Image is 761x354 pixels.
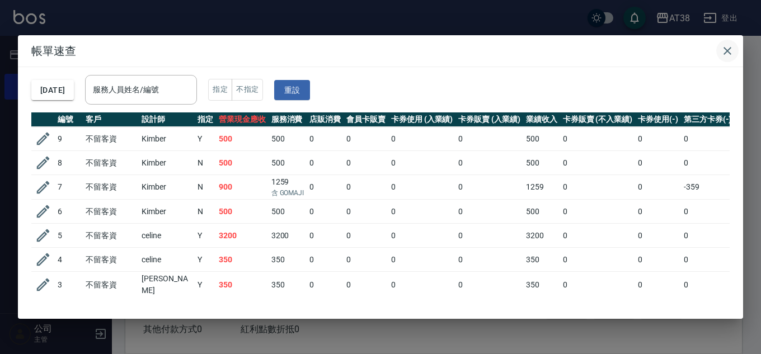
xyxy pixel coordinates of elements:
[271,188,304,198] p: 含 GOMAJI
[195,151,216,175] td: N
[681,224,735,248] td: 0
[216,272,269,298] td: 350
[455,175,523,200] td: 0
[681,151,735,175] td: 0
[635,224,681,248] td: 0
[269,224,307,248] td: 3200
[560,175,635,200] td: 0
[216,151,269,175] td: 500
[635,272,681,298] td: 0
[83,112,139,127] th: 客戶
[55,151,83,175] td: 8
[560,151,635,175] td: 0
[635,151,681,175] td: 0
[344,248,388,272] td: 0
[83,175,139,200] td: 不留客資
[83,127,139,151] td: 不留客資
[139,175,195,200] td: Kimber
[55,175,83,200] td: 7
[455,151,523,175] td: 0
[523,200,560,224] td: 500
[208,79,232,101] button: 指定
[388,272,456,298] td: 0
[388,112,456,127] th: 卡券使用 (入業績)
[560,224,635,248] td: 0
[195,200,216,224] td: N
[307,272,344,298] td: 0
[216,127,269,151] td: 500
[83,272,139,298] td: 不留客資
[344,272,388,298] td: 0
[344,224,388,248] td: 0
[681,112,735,127] th: 第三方卡券(-)
[269,175,307,200] td: 1259
[681,127,735,151] td: 0
[635,175,681,200] td: 0
[388,175,456,200] td: 0
[307,224,344,248] td: 0
[269,200,307,224] td: 500
[83,200,139,224] td: 不留客資
[83,224,139,248] td: 不留客資
[269,248,307,272] td: 350
[274,80,310,101] button: 重設
[523,175,560,200] td: 1259
[455,112,523,127] th: 卡券販賣 (入業績)
[307,151,344,175] td: 0
[269,272,307,298] td: 350
[307,112,344,127] th: 店販消費
[344,127,388,151] td: 0
[560,248,635,272] td: 0
[269,112,307,127] th: 服務消費
[344,112,388,127] th: 會員卡販賣
[307,248,344,272] td: 0
[55,272,83,298] td: 3
[455,224,523,248] td: 0
[307,200,344,224] td: 0
[388,151,456,175] td: 0
[560,112,635,127] th: 卡券販賣 (不入業績)
[635,248,681,272] td: 0
[195,127,216,151] td: Y
[55,200,83,224] td: 6
[269,127,307,151] td: 500
[139,200,195,224] td: Kimber
[216,112,269,127] th: 營業現金應收
[388,127,456,151] td: 0
[344,200,388,224] td: 0
[455,200,523,224] td: 0
[18,35,743,67] h2: 帳單速查
[216,200,269,224] td: 500
[523,127,560,151] td: 500
[455,248,523,272] td: 0
[681,175,735,200] td: -359
[55,248,83,272] td: 4
[635,112,681,127] th: 卡券使用(-)
[216,175,269,200] td: 900
[139,248,195,272] td: celine
[195,224,216,248] td: Y
[560,127,635,151] td: 0
[31,80,74,101] button: [DATE]
[307,127,344,151] td: 0
[139,272,195,298] td: [PERSON_NAME]
[139,151,195,175] td: Kimber
[681,248,735,272] td: 0
[388,200,456,224] td: 0
[523,224,560,248] td: 3200
[523,272,560,298] td: 350
[523,248,560,272] td: 350
[139,112,195,127] th: 設計師
[635,200,681,224] td: 0
[344,151,388,175] td: 0
[55,224,83,248] td: 5
[560,200,635,224] td: 0
[216,224,269,248] td: 3200
[139,224,195,248] td: celine
[195,272,216,298] td: Y
[388,224,456,248] td: 0
[195,248,216,272] td: Y
[560,272,635,298] td: 0
[139,127,195,151] td: Kimber
[195,112,216,127] th: 指定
